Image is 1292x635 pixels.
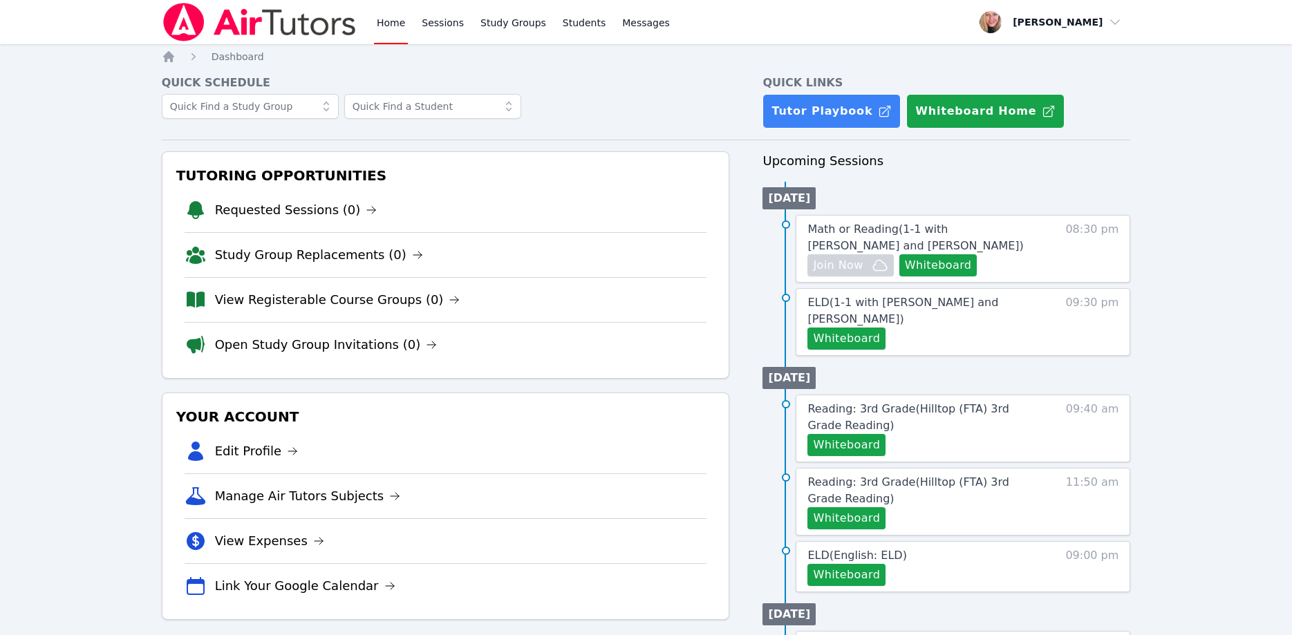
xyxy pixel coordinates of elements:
span: Reading: 3rd Grade ( Hilltop (FTA) 3rd Grade Reading ) [807,402,1009,432]
button: Join Now [807,254,893,276]
a: View Expenses [215,531,324,551]
button: Whiteboard Home [906,94,1065,129]
h3: Tutoring Opportunities [174,163,718,188]
a: Open Study Group Invitations (0) [215,335,438,354]
button: Whiteboard [807,507,886,529]
a: Reading: 3rd Grade(Hilltop (FTA) 3rd Grade Reading) [807,401,1040,434]
a: Tutor Playbook [762,94,901,129]
a: Link Your Google Calendar [215,576,395,596]
span: 09:30 pm [1065,294,1118,350]
span: 09:00 pm [1065,547,1118,586]
span: Dashboard [212,51,264,62]
input: Quick Find a Student [344,94,521,119]
span: ELD ( 1-1 with [PERSON_NAME] and [PERSON_NAME] ) [807,296,998,325]
h4: Quick Schedule [162,75,730,91]
a: ELD(English: ELD) [807,547,906,564]
nav: Breadcrumb [162,50,1131,64]
button: Whiteboard [807,564,886,586]
a: Requested Sessions (0) [215,200,377,220]
a: Study Group Replacements (0) [215,245,423,265]
h3: Upcoming Sessions [762,151,1130,171]
a: ELD(1-1 with [PERSON_NAME] and [PERSON_NAME]) [807,294,1040,328]
button: Whiteboard [807,434,886,456]
span: Math or Reading ( 1-1 with [PERSON_NAME] and [PERSON_NAME] ) [807,222,1023,252]
img: Air Tutors [162,3,357,41]
a: Reading: 3rd Grade(Hilltop (FTA) 3rd Grade Reading) [807,474,1040,507]
li: [DATE] [762,187,816,209]
input: Quick Find a Study Group [162,94,339,119]
a: Manage Air Tutors Subjects [215,486,401,506]
a: Math or Reading(1-1 with [PERSON_NAME] and [PERSON_NAME]) [807,221,1040,254]
span: 11:50 am [1066,474,1119,529]
h3: Your Account [174,404,718,429]
h4: Quick Links [762,75,1130,91]
a: Dashboard [212,50,264,64]
span: ELD ( English: ELD ) [807,549,906,562]
li: [DATE] [762,603,816,625]
span: 08:30 pm [1065,221,1118,276]
a: View Registerable Course Groups (0) [215,290,460,310]
button: Whiteboard [807,328,886,350]
a: Edit Profile [215,442,299,461]
span: Messages [622,16,670,30]
li: [DATE] [762,367,816,389]
span: Join Now [813,257,863,274]
span: 09:40 am [1066,401,1119,456]
span: Reading: 3rd Grade ( Hilltop (FTA) 3rd Grade Reading ) [807,475,1009,505]
button: Whiteboard [899,254,977,276]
